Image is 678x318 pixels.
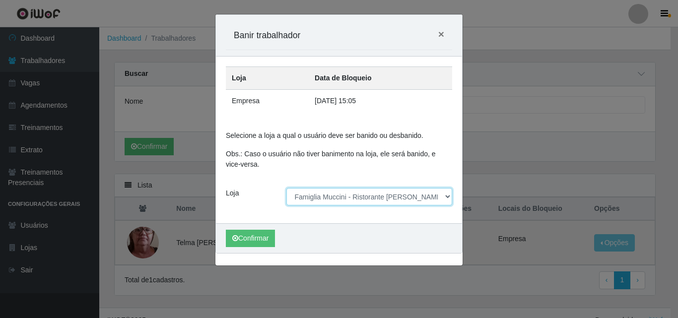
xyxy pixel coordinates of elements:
[226,130,452,141] p: Selecione a loja a qual o usuário deve ser banido ou desbanido.
[226,230,275,247] button: Confirmar
[315,97,356,105] time: [DATE] 15:05
[234,29,300,42] h5: Banir trabalhador
[226,90,309,113] td: Empresa
[226,188,239,198] label: Loja
[226,149,452,170] p: Obs.: Caso o usuário não tiver banimento na loja, ele será banido, e vice-versa.
[430,21,452,47] button: Close
[438,28,444,40] span: ×
[309,67,452,90] th: Data de Bloqueio
[226,67,309,90] th: Loja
